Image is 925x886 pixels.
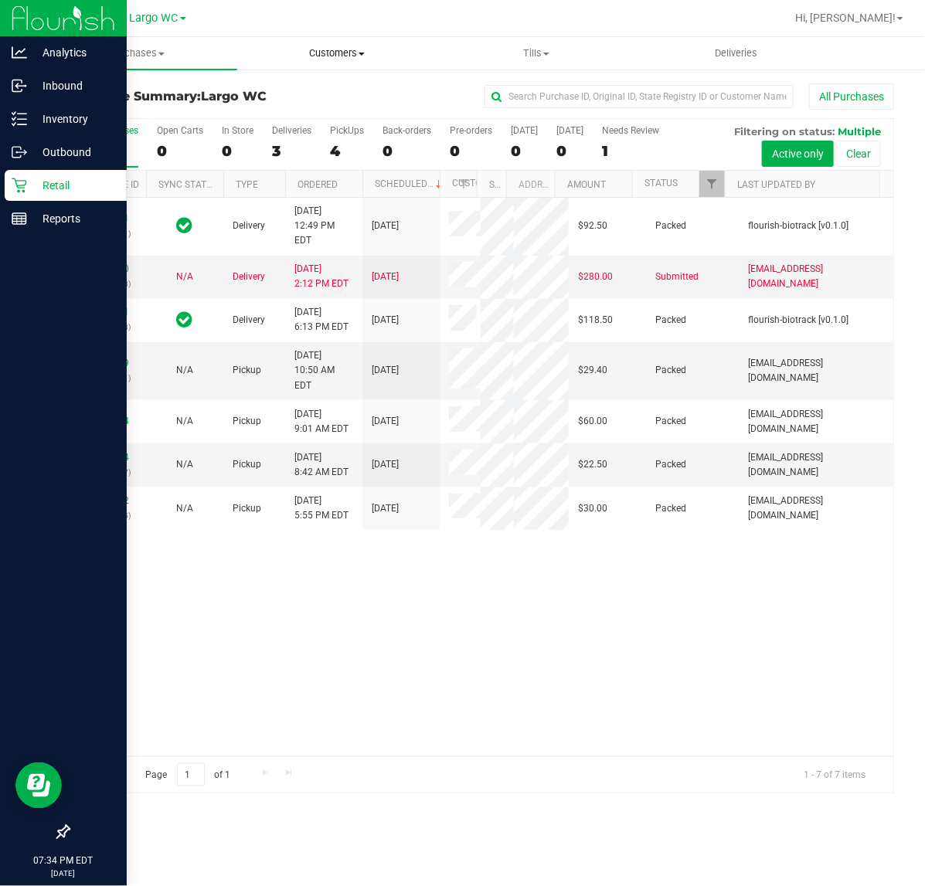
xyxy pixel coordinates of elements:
[578,313,613,328] span: $118.50
[578,501,607,516] span: $30.00
[748,450,884,480] span: [EMAIL_ADDRESS][DOMAIN_NAME]
[699,171,725,197] a: Filter
[655,313,686,328] span: Packed
[12,45,27,60] inline-svg: Analytics
[176,416,193,426] span: Not Applicable
[637,37,837,70] a: Deliveries
[655,363,686,378] span: Packed
[27,76,120,95] p: Inbound
[694,46,778,60] span: Deliveries
[602,125,659,136] div: Needs Review
[578,414,607,429] span: $60.00
[294,305,349,334] span: [DATE] 6:13 PM EDT
[37,37,237,70] a: Purchases
[762,141,834,167] button: Active only
[655,219,686,233] span: Packed
[294,204,353,249] span: [DATE] 12:49 PM EDT
[12,178,27,193] inline-svg: Retail
[201,89,267,104] span: Largo WC
[437,46,636,60] span: Tills
[237,37,437,70] a: Customers
[7,867,120,879] p: [DATE]
[450,142,492,160] div: 0
[12,144,27,160] inline-svg: Outbound
[795,12,896,24] span: Hi, [PERSON_NAME]!
[372,313,399,328] span: [DATE]
[27,43,120,62] p: Analytics
[655,457,686,472] span: Packed
[578,270,613,284] span: $280.00
[809,83,894,110] button: All Purchases
[748,356,884,385] span: [EMAIL_ADDRESS][DOMAIN_NAME]
[233,313,265,328] span: Delivery
[272,125,311,136] div: Deliveries
[655,414,686,429] span: Packed
[556,142,583,160] div: 0
[556,125,583,136] div: [DATE]
[644,178,678,188] a: Status
[748,407,884,436] span: [EMAIL_ADDRESS][DOMAIN_NAME]
[233,270,265,284] span: Delivery
[176,501,193,516] button: N/A
[489,179,570,190] a: State Registry ID
[294,262,349,291] span: [DATE] 2:12 PM EDT
[130,12,179,25] span: Largo WC
[158,179,218,190] a: Sync Status
[233,457,261,472] span: Pickup
[748,313,848,328] span: flourish-biotrack [v0.1.0]
[27,143,120,161] p: Outbound
[655,270,699,284] span: Submitted
[177,309,193,331] span: In Sync
[737,179,815,190] a: Last Updated By
[836,141,881,167] button: Clear
[330,125,364,136] div: PickUps
[12,211,27,226] inline-svg: Reports
[578,363,607,378] span: $29.40
[506,171,555,198] th: Address
[233,501,261,516] span: Pickup
[511,142,538,160] div: 0
[222,125,253,136] div: In Store
[511,125,538,136] div: [DATE]
[233,414,261,429] span: Pickup
[176,414,193,429] button: N/A
[294,494,349,523] span: [DATE] 5:55 PM EDT
[176,457,193,472] button: N/A
[748,262,884,291] span: [EMAIL_ADDRESS][DOMAIN_NAME]
[383,142,431,160] div: 0
[372,363,399,378] span: [DATE]
[27,110,120,128] p: Inventory
[272,142,311,160] div: 3
[176,270,193,284] button: N/A
[567,179,606,190] a: Amount
[236,179,258,190] a: Type
[655,501,686,516] span: Packed
[451,171,476,197] a: Filter
[177,215,193,236] span: In Sync
[578,219,607,233] span: $92.50
[734,125,835,137] span: Filtering on status:
[238,46,437,60] span: Customers
[176,363,193,378] button: N/A
[157,142,203,160] div: 0
[176,365,193,375] span: Not Applicable
[748,219,848,233] span: flourish-biotrack [v0.1.0]
[375,178,445,189] a: Scheduled
[157,125,203,136] div: Open Carts
[748,494,884,523] span: [EMAIL_ADDRESS][DOMAIN_NAME]
[294,348,353,393] span: [DATE] 10:50 AM EDT
[602,142,659,160] div: 1
[372,414,399,429] span: [DATE]
[437,37,637,70] a: Tills
[15,762,62,809] iframe: Resource center
[176,503,193,514] span: Not Applicable
[27,176,120,195] p: Retail
[838,125,881,137] span: Multiple
[383,125,431,136] div: Back-orders
[294,407,349,436] span: [DATE] 9:01 AM EDT
[294,450,349,480] span: [DATE] 8:42 AM EDT
[176,271,193,282] span: Not Applicable
[372,501,399,516] span: [DATE]
[27,209,120,228] p: Reports
[791,763,878,786] span: 1 - 7 of 7 items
